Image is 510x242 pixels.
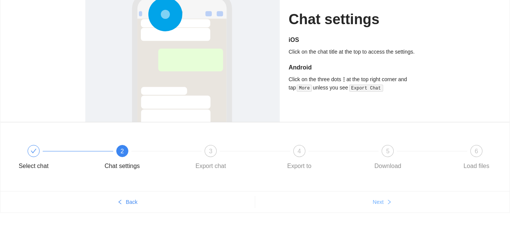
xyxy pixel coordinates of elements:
[255,196,510,208] button: Nextright
[18,160,48,172] div: Select chat
[277,145,366,172] div: 4Export to
[31,148,37,154] span: check
[366,145,455,172] div: 5Download
[374,160,401,172] div: Download
[386,148,390,154] span: 5
[189,145,277,172] div: 3Export chat
[289,11,425,28] h1: Chat settings
[287,160,311,172] div: Export to
[0,196,255,208] button: leftBack
[209,148,213,154] span: 3
[105,160,140,172] div: Chat settings
[297,148,301,154] span: 4
[100,145,189,172] div: 2Chat settings
[196,160,226,172] div: Export chat
[341,76,347,82] b: ⋮
[464,160,490,172] div: Load files
[126,198,137,206] span: Back
[117,199,123,205] span: left
[289,75,425,92] div: Click on the three dots at the top right corner and tap unless you see
[475,148,478,154] span: 6
[289,48,425,56] div: Click on the chat title at the top to access the settings.
[289,35,425,45] h5: iOS
[120,148,124,154] span: 2
[387,199,392,205] span: right
[373,198,384,206] span: Next
[289,63,425,72] h5: Android
[297,85,312,92] code: More
[12,145,100,172] div: Select chat
[349,85,383,92] code: Export Chat
[455,145,498,172] div: 6Load files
